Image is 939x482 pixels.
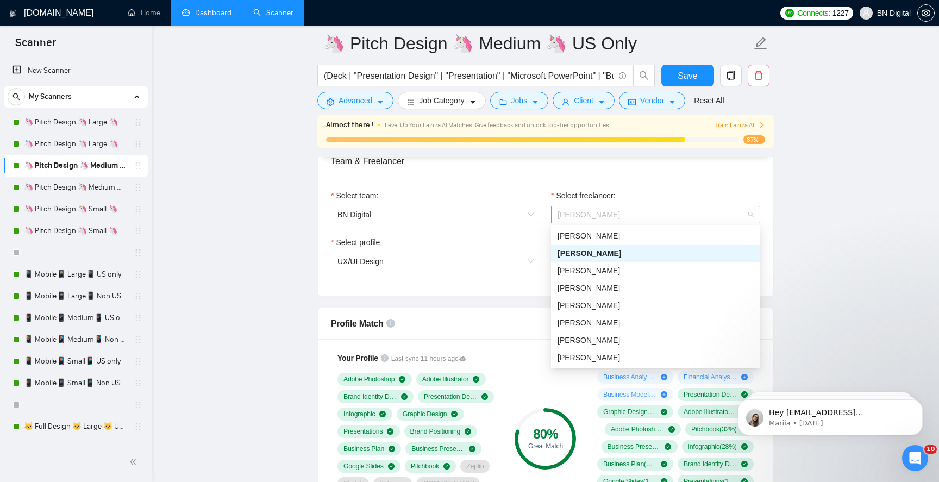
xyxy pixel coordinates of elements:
[558,231,620,240] span: [PERSON_NAME]
[619,92,685,109] button: idcardVendorcaret-down
[668,98,676,106] span: caret-down
[668,426,675,433] span: check-circle
[24,285,127,307] a: 📱 Mobile📱 Large📱 Non US
[337,206,534,223] span: BN Digital
[661,409,667,415] span: check-circle
[331,190,378,202] label: Select team:
[741,374,748,380] span: plus-circle
[465,428,471,435] span: check-circle
[684,373,737,381] span: Financial Analysis ( 12 %)
[832,7,849,19] span: 1227
[511,95,528,107] span: Jobs
[748,71,769,80] span: delete
[403,410,447,418] span: Graphic Design
[411,445,465,453] span: Business Presentation
[134,400,142,409] span: holder
[337,354,378,362] span: Your Profile
[7,35,65,58] span: Scanner
[387,428,393,435] span: check-circle
[558,249,621,258] span: [PERSON_NAME]
[743,135,765,144] span: 87%
[323,30,752,57] input: Scanner name...
[9,5,17,22] img: logo
[134,270,142,279] span: holder
[419,95,464,107] span: Job Category
[553,92,615,109] button: userClientcaret-down
[377,98,384,106] span: caret-down
[343,375,395,384] span: Adobe Photoshop
[29,86,72,108] span: My Scanners
[531,98,539,106] span: caret-down
[499,98,507,106] span: folder
[924,445,937,454] span: 10
[134,183,142,192] span: holder
[515,443,576,449] div: Great Match
[490,92,549,109] button: folderJobscaret-down
[24,133,127,155] a: 🦄 Pitch Design 🦄 Large 🦄 Non US
[628,98,636,106] span: idcard
[24,242,127,264] a: -----
[24,437,127,459] a: 🐱 Full Design 🐱 Large 🐱 Non US
[24,264,127,285] a: 📱 Mobile📱 Large📱 US only
[4,60,148,82] li: New Scanner
[862,9,870,17] span: user
[24,220,127,242] a: 🦄 Pitch Design 🦄 Small 🦄 Non US
[473,376,479,383] span: check-circle
[562,98,569,106] span: user
[558,336,620,345] span: [PERSON_NAME]
[797,7,830,19] span: Connects:
[721,71,741,80] span: copy
[343,445,384,453] span: Business Plan
[401,393,408,400] span: check-circle
[134,248,142,257] span: holder
[12,60,139,82] a: New Scanner
[741,461,748,467] span: check-circle
[443,463,450,470] span: check-circle
[422,375,469,384] span: Adobe Illustrator
[134,161,142,170] span: holder
[608,442,661,451] span: Business Presentation ( 28 %)
[754,36,768,51] span: edit
[481,393,488,400] span: check-circle
[134,335,142,344] span: holder
[386,319,395,328] span: info-circle
[343,462,384,471] span: Google Slides
[720,65,742,86] button: copy
[182,8,231,17] a: dashboardDashboard
[558,284,620,292] span: [PERSON_NAME]
[611,425,664,434] span: Adobe Photoshop ( 32 %)
[722,377,939,453] iframe: Intercom notifications message
[24,372,127,394] a: 📱 Mobile📱 Small📱 Non US
[411,462,439,471] span: Pitchbook
[134,292,142,301] span: holder
[381,354,389,362] span: info-circle
[633,65,655,86] button: search
[684,390,737,399] span: Presentation Design ( 64 %)
[399,376,405,383] span: check-circle
[134,140,142,148] span: holder
[327,98,334,106] span: setting
[24,155,127,177] a: 🦄 Pitch Design 🦄 Medium 🦄 US Only
[336,236,382,248] span: Select profile:
[558,301,620,310] span: [PERSON_NAME]
[134,205,142,214] span: holder
[407,98,415,106] span: bars
[715,120,765,130] button: Train Laziza AI
[558,266,620,275] span: [PERSON_NAME]
[688,442,737,451] span: Infographic ( 28 %)
[469,98,477,106] span: caret-down
[134,422,142,431] span: holder
[918,9,934,17] span: setting
[902,445,928,471] iframe: Intercom live chat
[694,95,724,107] a: Reset All
[661,65,714,86] button: Save
[684,460,737,468] span: Brand Identity Design ( 12 %)
[469,446,475,452] span: check-circle
[410,427,461,436] span: Brand Positioning
[343,410,375,418] span: Infographic
[389,446,395,452] span: check-circle
[640,95,664,107] span: Vendor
